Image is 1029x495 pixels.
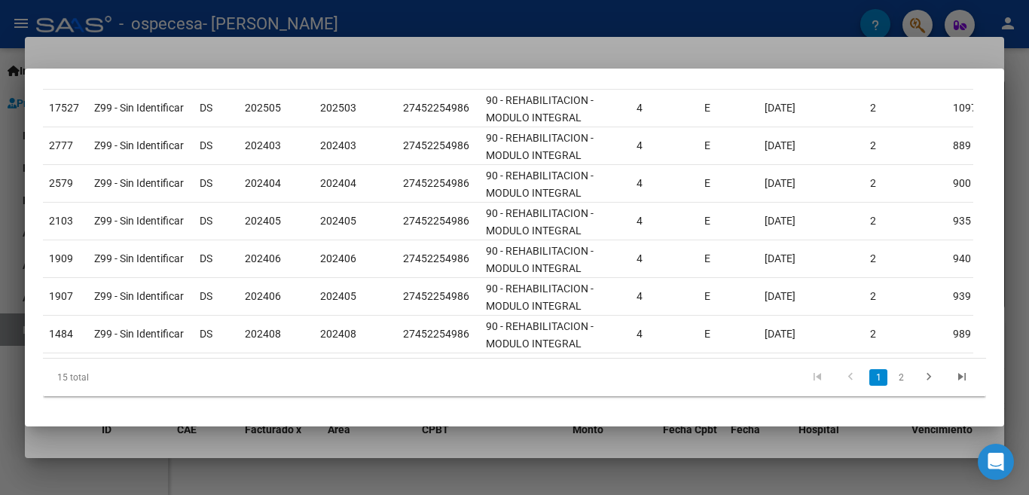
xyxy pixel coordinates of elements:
[637,177,643,189] span: 4
[953,177,971,189] span: 900
[320,290,356,302] span: 202405
[803,369,832,386] a: go to first page
[870,215,876,227] span: 2
[765,290,795,302] span: [DATE]
[245,177,281,189] span: 202404
[637,290,643,302] span: 4
[486,283,597,329] span: 90 - REHABILITACION - MODULO INTEGRAL INTENSIVO (SEMANAL)
[94,328,184,340] span: Z99 - Sin Identificar
[245,328,281,340] span: 202408
[200,252,212,264] span: DS
[403,288,469,305] div: 27452254986
[637,328,643,340] span: 4
[486,132,597,179] span: 90 - REHABILITACION - MODULO INTEGRAL INTENSIVO (SEMANAL)
[953,290,971,302] span: 939
[870,252,876,264] span: 2
[704,290,710,302] span: E
[403,137,469,154] div: 27452254986
[704,177,710,189] span: E
[403,325,469,343] div: 27452254986
[870,102,876,114] span: 2
[892,369,910,386] a: 2
[245,139,281,151] span: 202403
[978,444,1014,480] div: Open Intercom Messenger
[948,369,976,386] a: go to last page
[765,102,795,114] span: [DATE]
[49,328,73,340] span: 1484
[486,245,597,292] span: 90 - REHABILITACION - MODULO INTEGRAL INTENSIVO (SEMANAL)
[870,177,876,189] span: 2
[637,102,643,114] span: 4
[320,215,356,227] span: 202405
[637,252,643,264] span: 4
[200,139,212,151] span: DS
[94,215,184,227] span: Z99 - Sin Identificar
[320,177,356,189] span: 202404
[94,102,184,114] span: Z99 - Sin Identificar
[765,252,795,264] span: [DATE]
[953,328,971,340] span: 989
[49,177,73,189] span: 2579
[869,369,887,386] a: 1
[320,139,356,151] span: 202403
[200,102,212,114] span: DS
[867,365,890,390] li: page 1
[870,139,876,151] span: 2
[49,139,73,151] span: 2777
[637,139,643,151] span: 4
[94,290,184,302] span: Z99 - Sin Identificar
[953,102,977,114] span: 1097
[704,102,710,114] span: E
[704,139,710,151] span: E
[49,102,79,114] span: 17527
[836,369,865,386] a: go to previous page
[245,290,281,302] span: 202406
[245,215,281,227] span: 202405
[200,290,212,302] span: DS
[486,320,597,367] span: 90 - REHABILITACION - MODULO INTEGRAL INTENSIVO (SEMANAL)
[704,328,710,340] span: E
[890,365,912,390] li: page 2
[320,102,356,114] span: 202503
[94,139,184,151] span: Z99 - Sin Identificar
[49,290,73,302] span: 1907
[953,215,971,227] span: 935
[403,99,469,117] div: 27452254986
[200,215,212,227] span: DS
[94,177,184,189] span: Z99 - Sin Identificar
[486,170,597,216] span: 90 - REHABILITACION - MODULO INTEGRAL INTENSIVO (SEMANAL)
[765,328,795,340] span: [DATE]
[765,139,795,151] span: [DATE]
[765,177,795,189] span: [DATE]
[953,139,971,151] span: 889
[704,215,710,227] span: E
[200,177,212,189] span: DS
[637,215,643,227] span: 4
[94,252,184,264] span: Z99 - Sin Identificar
[49,215,73,227] span: 2103
[320,328,356,340] span: 202408
[245,252,281,264] span: 202406
[403,250,469,267] div: 27452254986
[200,328,212,340] span: DS
[914,369,943,386] a: go to next page
[403,212,469,230] div: 27452254986
[43,359,229,396] div: 15 total
[704,252,710,264] span: E
[320,252,356,264] span: 202406
[49,252,73,264] span: 1909
[870,328,876,340] span: 2
[765,215,795,227] span: [DATE]
[403,175,469,192] div: 27452254986
[953,252,971,264] span: 940
[870,290,876,302] span: 2
[486,94,597,141] span: 90 - REHABILITACION - MODULO INTEGRAL INTENSIVO (SEMANAL)
[486,207,597,254] span: 90 - REHABILITACION - MODULO INTEGRAL INTENSIVO (SEMANAL)
[245,102,281,114] span: 202505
